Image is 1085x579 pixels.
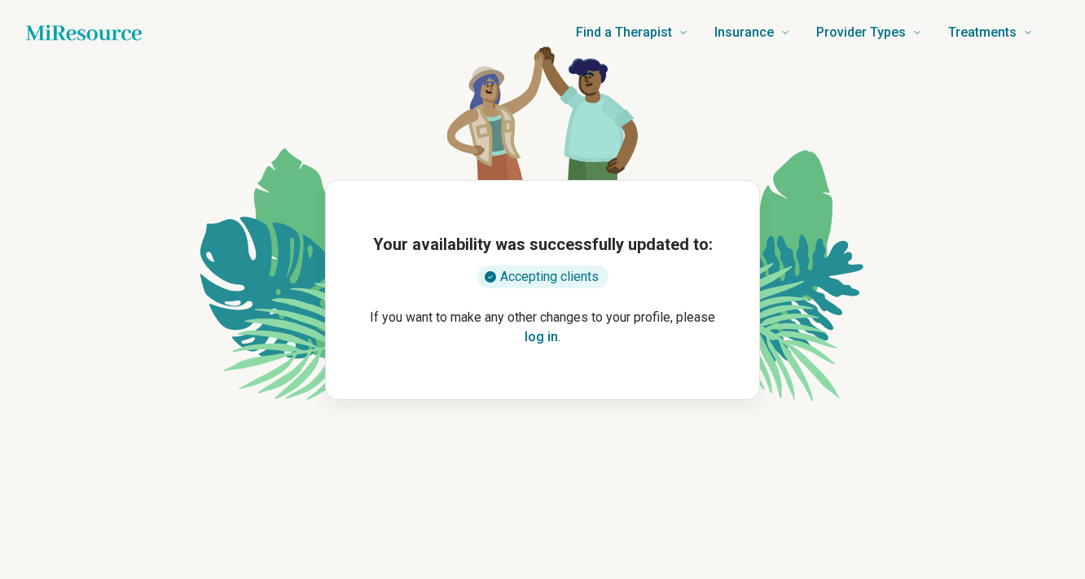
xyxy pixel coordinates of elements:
[373,233,713,256] h1: Your availability was successfully updated to:
[477,265,608,288] div: Accepting clients
[714,21,774,44] span: Insurance
[576,21,672,44] span: Find a Therapist
[816,21,906,44] span: Provider Types
[948,21,1017,44] span: Treatments
[525,327,558,347] button: log in
[352,308,733,347] p: If you want to make any other changes to your profile, please .
[26,16,142,49] a: Home page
